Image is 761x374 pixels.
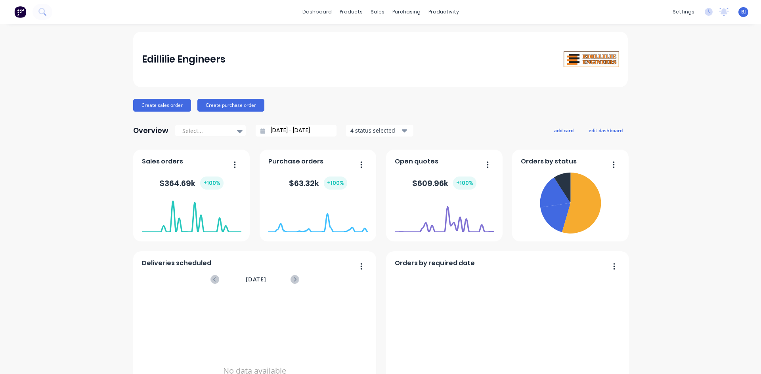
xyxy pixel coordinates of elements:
div: products [336,6,367,18]
span: Open quotes [395,157,438,166]
div: sales [367,6,388,18]
div: settings [669,6,698,18]
button: Create purchase order [197,99,264,112]
img: Edillilie Engineers [564,51,619,68]
div: 4 status selected [350,126,400,135]
div: Overview [133,123,168,139]
button: Create sales order [133,99,191,112]
div: $ 364.69k [159,177,224,190]
span: Deliveries scheduled [142,258,211,268]
div: $ 63.32k [289,177,347,190]
span: Orders by status [521,157,577,166]
div: + 100 % [200,177,224,190]
span: Sales orders [142,157,183,166]
button: 4 status selected [346,125,413,137]
button: edit dashboard [583,125,628,135]
div: productivity [424,6,463,18]
div: + 100 % [453,177,476,190]
img: Factory [14,6,26,18]
div: purchasing [388,6,424,18]
div: Edillilie Engineers [142,51,226,67]
button: add card [549,125,579,135]
span: [DATE] [246,275,266,284]
a: dashboard [298,6,336,18]
span: BJ [741,8,746,15]
div: $ 609.96k [412,177,476,190]
span: Purchase orders [268,157,323,166]
div: + 100 % [324,177,347,190]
